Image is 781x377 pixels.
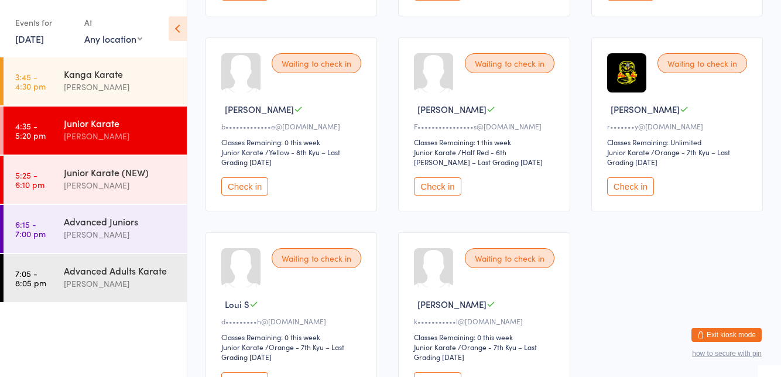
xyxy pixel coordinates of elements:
div: Junior Karate [221,342,263,352]
time: 3:45 - 4:30 pm [15,72,46,91]
button: Check in [607,177,654,196]
time: 7:05 - 8:05 pm [15,269,46,287]
div: F••••••••••••••••s@[DOMAIN_NAME] [414,121,557,131]
div: Kanga Karate [64,67,177,80]
time: 5:25 - 6:10 pm [15,170,44,189]
div: Junior Karate [64,116,177,129]
span: / Orange - 7th Kyu – Last Grading [DATE] [414,342,537,362]
span: Loui S [225,298,249,310]
div: [PERSON_NAME] [64,80,177,94]
span: / Half Red - 6th [PERSON_NAME] – Last Grading [DATE] [414,147,543,167]
div: [PERSON_NAME] [64,179,177,192]
span: [PERSON_NAME] [417,103,487,115]
div: Classes Remaining: 0 this week [221,332,365,342]
span: / Orange - 7th Kyu – Last Grading [DATE] [221,342,344,362]
a: [DATE] [15,32,44,45]
button: Exit kiosk mode [691,328,762,342]
div: Junior Karate [607,147,649,157]
button: how to secure with pin [692,349,762,358]
a: 7:05 -8:05 pmAdvanced Adults Karate[PERSON_NAME] [4,254,187,302]
div: Waiting to check in [465,248,554,268]
div: Junior Karate [414,342,456,352]
div: r•••••••y@[DOMAIN_NAME] [607,121,751,131]
time: 6:15 - 7:00 pm [15,220,46,238]
div: [PERSON_NAME] [64,277,177,290]
div: Classes Remaining: Unlimited [607,137,751,147]
div: Waiting to check in [272,248,361,268]
a: 6:15 -7:00 pmAdvanced Juniors[PERSON_NAME] [4,205,187,253]
a: 3:45 -4:30 pmKanga Karate[PERSON_NAME] [4,57,187,105]
div: Any location [84,32,142,45]
div: Classes Remaining: 1 this week [414,137,557,147]
div: k•••••••••••l@[DOMAIN_NAME] [414,316,557,326]
div: [PERSON_NAME] [64,129,177,143]
time: 4:35 - 5:20 pm [15,121,46,140]
div: Waiting to check in [465,53,554,73]
div: Waiting to check in [272,53,361,73]
div: Advanced Adults Karate [64,264,177,277]
div: Waiting to check in [657,53,747,73]
div: Classes Remaining: 0 this week [221,137,365,147]
span: [PERSON_NAME] [417,298,487,310]
div: At [84,13,142,32]
div: b•••••••••••••e@[DOMAIN_NAME] [221,121,365,131]
div: Junior Karate (NEW) [64,166,177,179]
div: [PERSON_NAME] [64,228,177,241]
span: [PERSON_NAME] [225,103,294,115]
div: Classes Remaining: 0 this week [414,332,557,342]
div: Events for [15,13,73,32]
div: Advanced Juniors [64,215,177,228]
span: / Orange - 7th Kyu – Last Grading [DATE] [607,147,730,167]
button: Check in [414,177,461,196]
span: [PERSON_NAME] [611,103,680,115]
a: 5:25 -6:10 pmJunior Karate (NEW)[PERSON_NAME] [4,156,187,204]
div: Junior Karate [414,147,456,157]
div: Junior Karate [221,147,263,157]
div: d•••••••••h@[DOMAIN_NAME] [221,316,365,326]
img: image1759120466.png [607,53,646,92]
button: Check in [221,177,268,196]
a: 4:35 -5:20 pmJunior Karate[PERSON_NAME] [4,107,187,155]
